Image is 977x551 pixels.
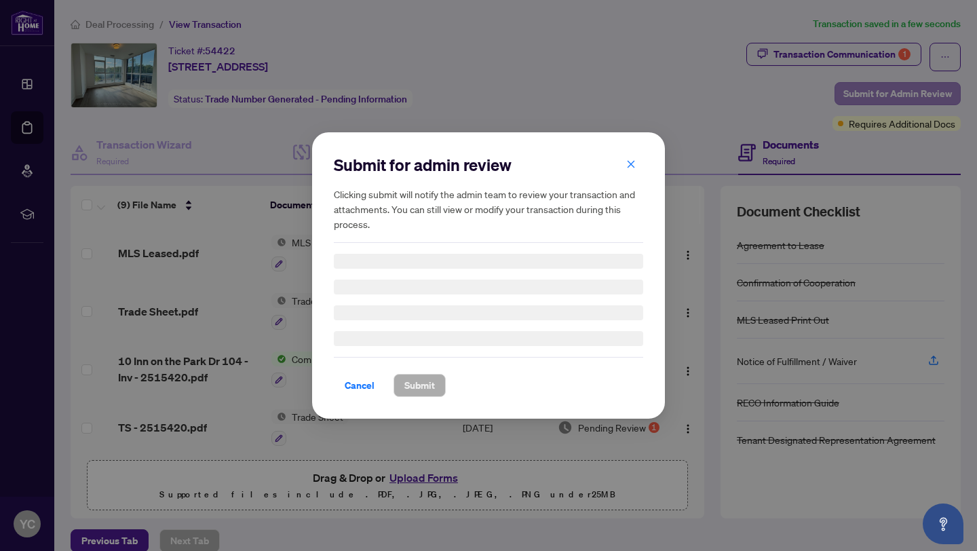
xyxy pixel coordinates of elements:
[334,374,385,397] button: Cancel
[334,187,643,231] h5: Clicking submit will notify the admin team to review your transaction and attachments. You can st...
[626,159,636,169] span: close
[334,154,643,176] h2: Submit for admin review
[345,375,375,396] span: Cancel
[394,374,446,397] button: Submit
[923,503,963,544] button: Open asap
